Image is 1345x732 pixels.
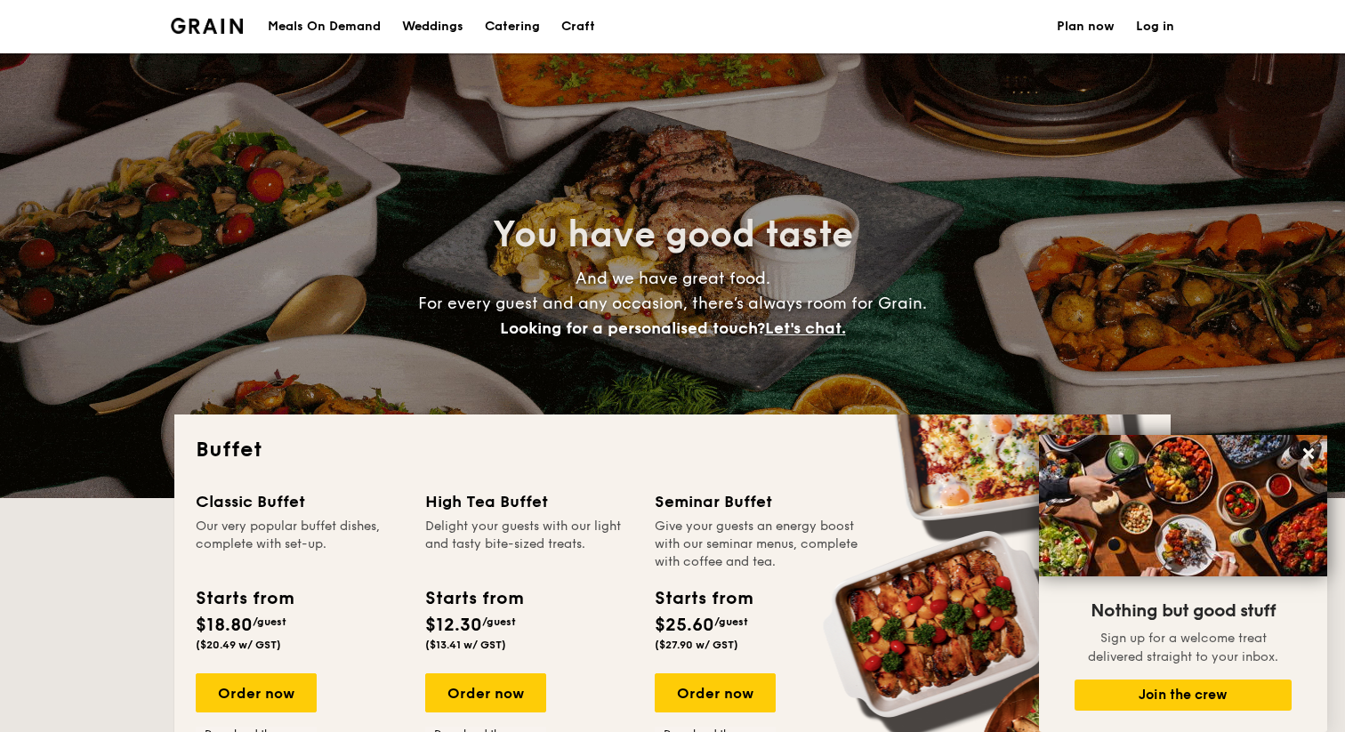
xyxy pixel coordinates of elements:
[1039,435,1327,576] img: DSC07876-Edit02-Large.jpeg
[655,518,863,571] div: Give your guests an energy boost with our seminar menus, complete with coffee and tea.
[196,673,317,712] div: Order now
[655,489,863,514] div: Seminar Buffet
[196,639,281,651] span: ($20.49 w/ GST)
[253,615,286,628] span: /guest
[425,518,633,571] div: Delight your guests with our light and tasty bite-sized treats.
[655,615,714,636] span: $25.60
[655,673,776,712] div: Order now
[196,615,253,636] span: $18.80
[425,639,506,651] span: ($13.41 w/ GST)
[196,585,293,612] div: Starts from
[500,318,765,338] span: Looking for a personalised touch?
[196,518,404,571] div: Our very popular buffet dishes, complete with set-up.
[1294,439,1323,468] button: Close
[1091,600,1276,622] span: Nothing but good stuff
[425,585,522,612] div: Starts from
[418,269,927,338] span: And we have great food. For every guest and any occasion, there’s always room for Grain.
[425,673,546,712] div: Order now
[171,18,243,34] a: Logotype
[425,489,633,514] div: High Tea Buffet
[765,318,846,338] span: Let's chat.
[171,18,243,34] img: Grain
[196,489,404,514] div: Classic Buffet
[1088,631,1278,664] span: Sign up for a welcome treat delivered straight to your inbox.
[714,615,748,628] span: /guest
[196,436,1149,464] h2: Buffet
[482,615,516,628] span: /guest
[1075,680,1292,711] button: Join the crew
[493,213,853,256] span: You have good taste
[655,585,752,612] div: Starts from
[425,615,482,636] span: $12.30
[655,639,738,651] span: ($27.90 w/ GST)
